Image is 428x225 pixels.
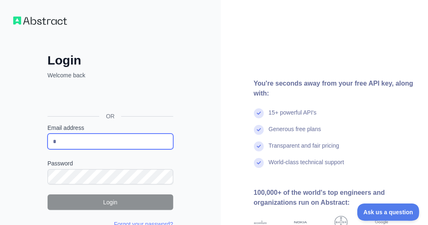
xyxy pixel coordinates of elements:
[13,17,67,25] img: Workflow
[269,108,317,125] div: 15+ powerful API's
[254,125,264,135] img: check mark
[48,194,173,210] button: Login
[269,141,340,158] div: Transparent and fair pricing
[48,124,173,132] label: Email address
[48,159,173,168] label: Password
[357,203,420,221] iframe: Toggle Customer Support
[269,158,344,175] div: World-class technical support
[43,89,176,107] iframe: Sign in with Google Button
[99,112,121,120] span: OR
[254,188,415,208] div: 100,000+ of the world's top engineers and organizations run on Abstract:
[48,71,173,79] p: Welcome back
[254,141,264,151] img: check mark
[254,158,264,168] img: check mark
[269,125,321,141] div: Generous free plans
[254,108,264,118] img: check mark
[254,79,415,98] div: You're seconds away from your free API key, along with:
[48,53,173,68] h2: Login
